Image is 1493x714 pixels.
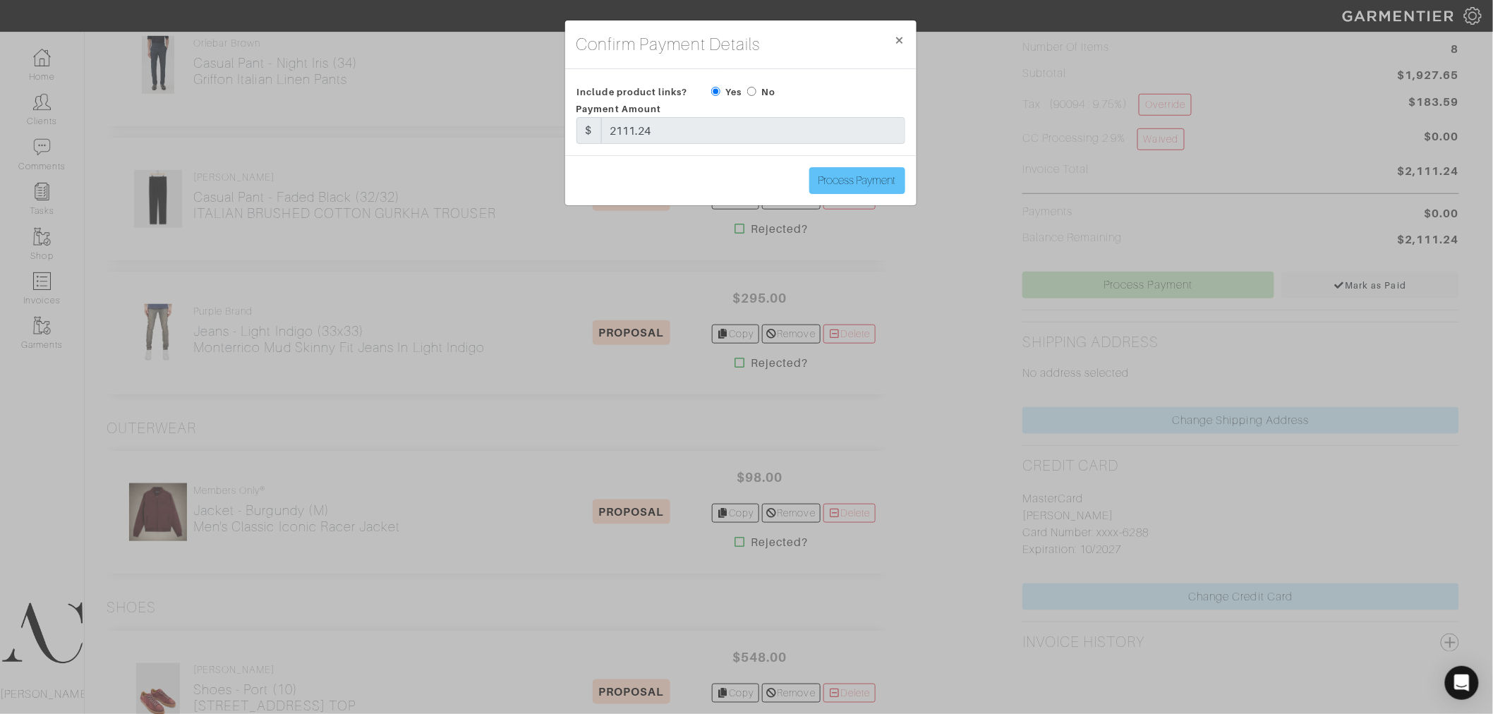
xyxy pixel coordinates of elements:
input: Process Payment [809,167,905,194]
span: Include product links? [577,82,688,102]
div: Open Intercom Messenger [1445,666,1479,700]
span: Payment Amount [576,104,662,114]
div: $ [576,117,602,144]
label: No [761,85,775,99]
label: Yes [725,85,742,99]
h4: Confirm Payment Details [576,32,761,57]
span: × [895,30,905,49]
